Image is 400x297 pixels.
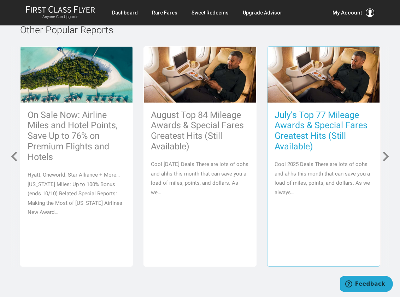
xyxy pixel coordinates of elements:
[275,110,373,152] h3: July’s Top 77 Mileage Awards & Special Fares Greatest Hits (Still Available)
[152,6,177,19] a: Rare Fares
[275,160,373,197] p: Cool 2025 Deals There are lots of oohs and ahhs this month that can save you a load of miles, poi...
[20,46,133,267] a: On Sale Now: Airline Miles and Hotel Points, Save Up to 76% on Premium Flights and Hotels Hyatt, ...
[333,8,362,17] span: My Account
[340,276,393,293] iframe: Opens a widget where you can find more information
[28,110,126,163] h3: On Sale Now: Airline Miles and Hotel Points, Save Up to 76% on Premium Flights and Hotels
[243,6,282,19] a: Upgrade Advisor
[26,6,95,13] img: First Class Flyer
[267,46,380,267] a: July’s Top 77 Mileage Awards & Special Fares Greatest Hits (Still Available) Cool 2025 Deals Ther...
[192,6,229,19] a: Sweet Redeems
[151,110,249,152] h3: August Top 84 Mileage Awards & Special Fares Greatest Hits (Still Available)
[26,6,95,20] a: First Class FlyerAnyone Can Upgrade
[151,160,249,197] p: Cool [DATE] Deals There are lots of oohs and ahhs this month that can save you a load of miles, p...
[143,46,257,267] a: August Top 84 Mileage Awards & Special Fares Greatest Hits (Still Available) Cool [DATE] Deals Th...
[112,6,138,19] a: Dashboard
[26,14,95,19] small: Anyone Can Upgrade
[20,25,380,36] h2: Other Popular Reports
[28,170,126,217] p: Hyatt, Oneworld, Star Alliance + More… [US_STATE] Miles: Up to 100% Bonus (ends 10/10) Related Sp...
[333,8,374,17] button: My Account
